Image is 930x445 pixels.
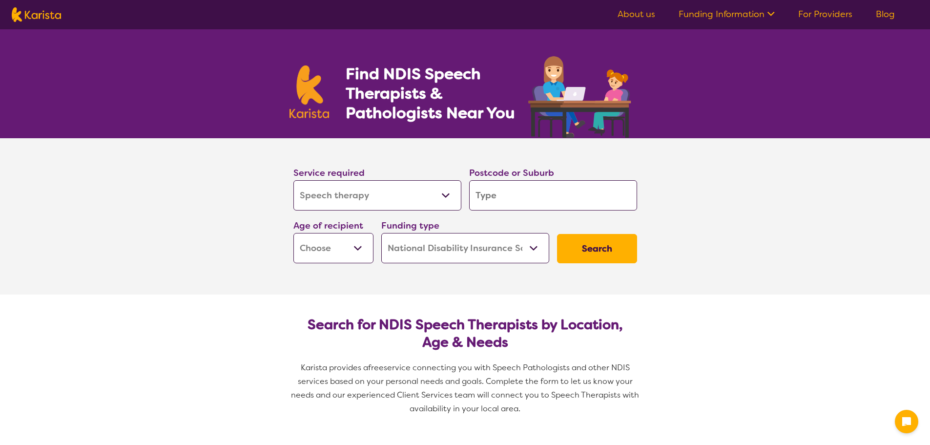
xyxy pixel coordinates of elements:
[798,8,852,20] a: For Providers
[346,64,526,123] h1: Find NDIS Speech Therapists & Pathologists Near You
[679,8,775,20] a: Funding Information
[520,53,641,138] img: speech-therapy
[293,220,363,232] label: Age of recipient
[469,167,554,179] label: Postcode or Suburb
[557,234,637,263] button: Search
[293,167,365,179] label: Service required
[876,8,895,20] a: Blog
[381,220,439,232] label: Funding type
[289,65,330,118] img: Karista logo
[12,7,61,22] img: Karista logo
[469,180,637,211] input: Type
[301,362,368,373] span: Karista provides a
[301,316,629,351] h2: Search for NDIS Speech Therapists by Location, Age & Needs
[368,362,384,373] span: free
[291,362,641,414] span: service connecting you with Speech Pathologists and other NDIS services based on your personal ne...
[618,8,655,20] a: About us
